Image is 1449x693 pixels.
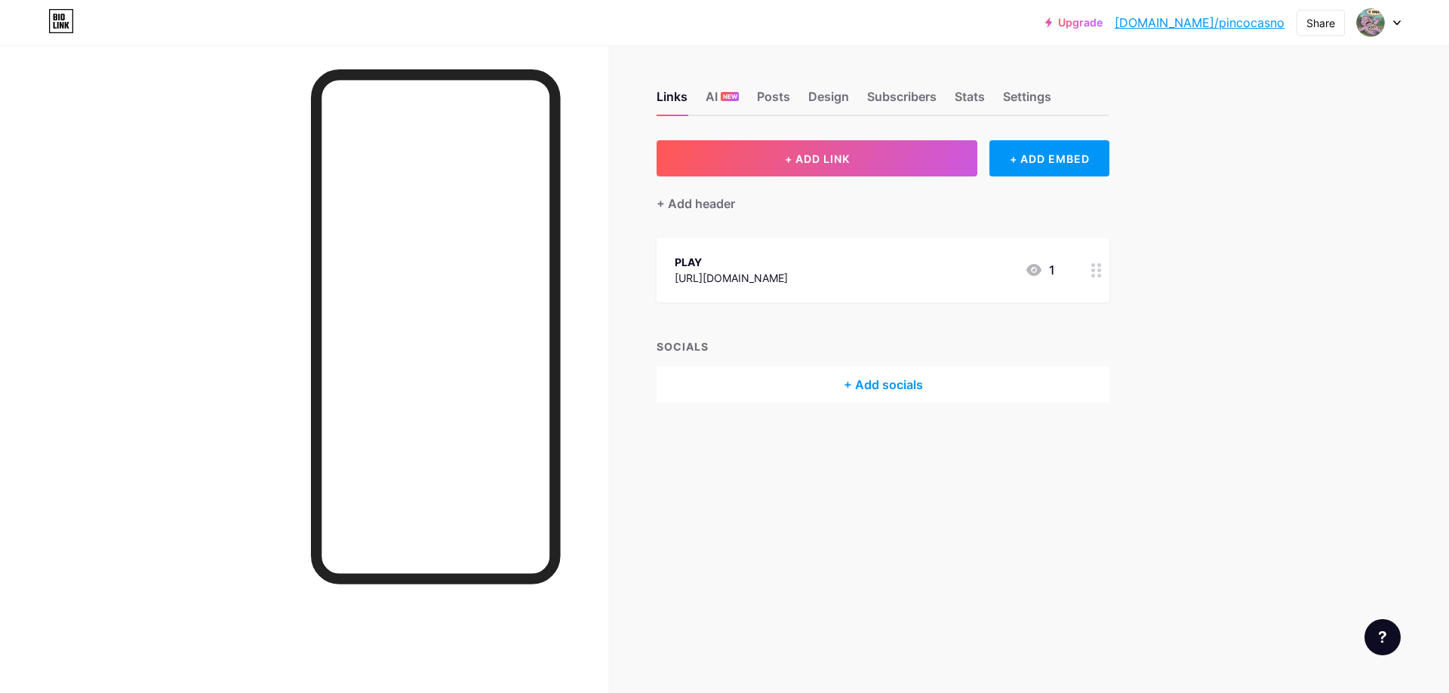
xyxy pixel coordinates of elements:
[1045,17,1103,29] a: Upgrade
[657,140,977,176] button: + ADD LINK
[657,366,1109,403] div: + Add socials
[1003,87,1051,115] div: Settings
[867,87,937,115] div: Subscribers
[1025,261,1055,279] div: 1
[706,87,739,115] div: AI
[1115,14,1284,32] a: [DOMAIN_NAME]/pincocasno
[757,87,790,115] div: Posts
[955,87,985,115] div: Stats
[723,92,737,101] span: NEW
[675,270,788,286] div: [URL][DOMAIN_NAME]
[675,254,788,270] div: PLAY
[989,140,1109,176] div: + ADD EMBED
[1306,15,1335,31] div: Share
[657,195,735,213] div: + Add header
[785,152,850,165] span: + ADD LINK
[657,87,688,115] div: Links
[808,87,849,115] div: Design
[1356,8,1385,37] img: pincocasno
[657,339,1109,354] div: SOCIALS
